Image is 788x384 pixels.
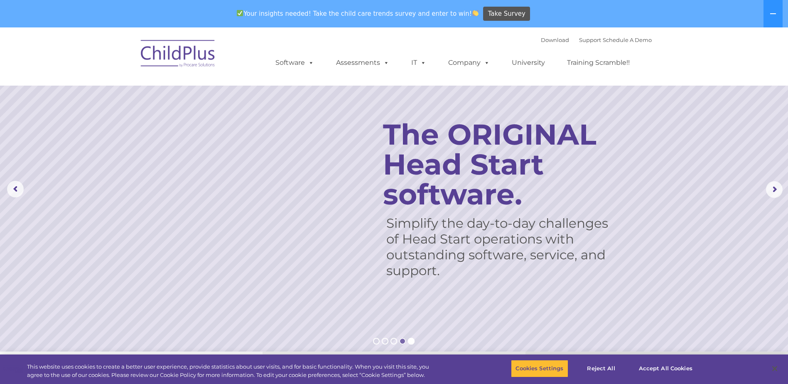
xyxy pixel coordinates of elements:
[27,363,433,379] div: This website uses cookies to create a better user experience, provide statistics about user visit...
[483,7,530,21] a: Take Survey
[384,267,485,293] a: Learn More
[511,360,568,377] button: Cookies Settings
[115,89,151,95] span: Phone number
[115,55,141,61] span: Last name
[137,34,220,76] img: ChildPlus by Procare Solutions
[440,54,498,71] a: Company
[603,37,652,43] a: Schedule A Demo
[541,37,569,43] a: Download
[579,37,601,43] a: Support
[267,54,322,71] a: Software
[503,54,553,71] a: University
[541,37,652,43] font: |
[328,54,398,71] a: Assessments
[472,10,479,16] img: 👏
[237,10,243,16] img: ✅
[386,215,617,278] rs-layer: Simplify the day-to-day challenges of Head Start operations with outstanding software, service, a...
[488,7,525,21] span: Take Survey
[559,54,638,71] a: Training Scramble!!
[766,359,784,378] button: Close
[634,360,697,377] button: Accept All Cookies
[233,5,482,22] span: Your insights needed! Take the child care trends survey and enter to win!
[383,119,629,209] rs-layer: The ORIGINAL Head Start software.
[575,360,627,377] button: Reject All
[403,54,435,71] a: IT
